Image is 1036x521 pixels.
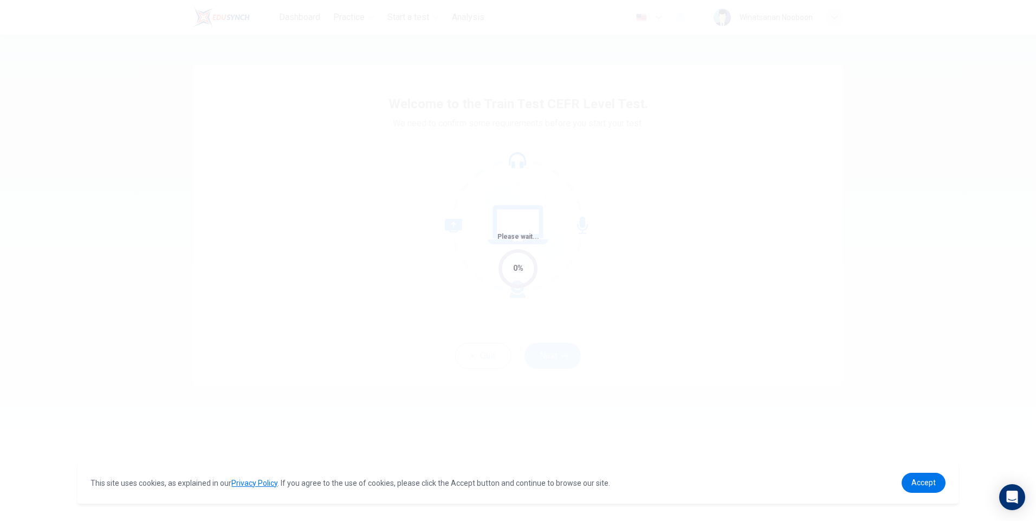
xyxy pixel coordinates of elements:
[999,484,1025,510] div: Open Intercom Messenger
[90,479,610,487] span: This site uses cookies, as explained in our . If you agree to the use of cookies, please click th...
[231,479,277,487] a: Privacy Policy
[513,262,523,275] div: 0%
[497,233,539,240] span: Please wait...
[902,473,946,493] a: dismiss cookie message
[77,462,958,504] div: cookieconsent
[911,478,936,487] span: Accept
